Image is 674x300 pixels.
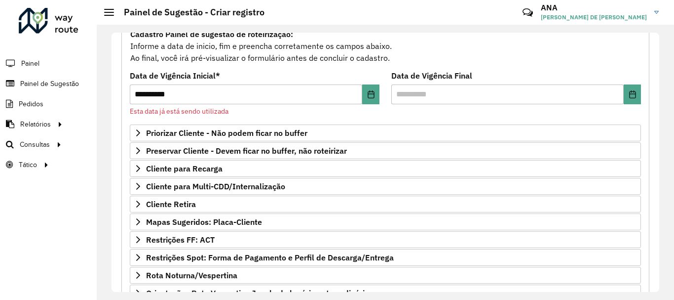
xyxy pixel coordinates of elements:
span: Rota Noturna/Vespertina [146,271,237,279]
span: Tático [19,160,37,170]
span: Restrições Spot: Forma de Pagamento e Perfil de Descarga/Entrega [146,254,394,261]
div: Informe a data de inicio, fim e preencha corretamente os campos abaixo. Ao final, você irá pré-vi... [130,28,641,64]
a: Cliente para Recarga [130,160,641,177]
button: Choose Date [362,85,379,104]
span: Preservar Cliente - Devem ficar no buffer, não roteirizar [146,147,347,155]
span: Cliente Retira [146,200,196,208]
a: Rota Noturna/Vespertina [130,267,641,284]
button: Choose Date [624,85,641,104]
h2: Painel de Sugestão - Criar registro [114,7,264,18]
span: Priorizar Cliente - Não podem ficar no buffer [146,129,307,137]
a: Contato Rápido [517,2,538,23]
span: Restrições FF: ACT [146,236,215,244]
formly-validation-message: Esta data já está sendo utilizada [130,107,228,116]
span: Orientações Rota Vespertina Janela de horário extraordinária [146,289,369,297]
span: Painel de Sugestão [20,79,79,89]
strong: Cadastro Painel de sugestão de roteirização: [130,29,293,39]
span: Pedidos [19,99,43,109]
span: Cliente para Multi-CDD/Internalização [146,182,285,190]
a: Mapas Sugeridos: Placa-Cliente [130,214,641,230]
span: Painel [21,58,39,69]
a: Priorizar Cliente - Não podem ficar no buffer [130,125,641,141]
a: Restrições FF: ACT [130,231,641,248]
label: Data de Vigência Inicial [130,70,220,82]
a: Cliente Retira [130,196,641,213]
a: Restrições Spot: Forma de Pagamento e Perfil de Descarga/Entrega [130,249,641,266]
span: Mapas Sugeridos: Placa-Cliente [146,218,262,226]
a: Preservar Cliente - Devem ficar no buffer, não roteirizar [130,142,641,159]
span: Cliente para Recarga [146,165,223,172]
a: Cliente para Multi-CDD/Internalização [130,178,641,195]
span: [PERSON_NAME] DE [PERSON_NAME] [541,13,647,22]
span: Consultas [20,139,50,150]
span: Relatórios [20,119,51,129]
label: Data de Vigência Final [391,70,472,82]
h3: ANA [541,3,647,12]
